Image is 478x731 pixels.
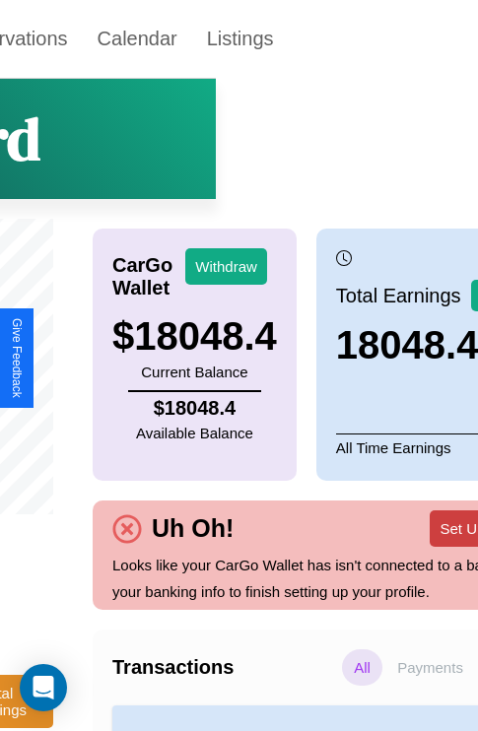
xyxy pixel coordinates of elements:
[112,359,277,385] p: Current Balance
[112,314,277,359] h3: $ 18048.4
[336,278,471,313] p: Total Earnings
[185,248,267,285] button: Withdraw
[136,397,253,420] h4: $ 18048.4
[112,656,337,679] h4: Transactions
[342,649,382,686] p: All
[136,420,253,446] p: Available Balance
[83,18,192,59] a: Calendar
[112,254,185,299] h4: CarGo Wallet
[142,514,243,543] h4: Uh Oh!
[192,18,289,59] a: Listings
[20,664,67,711] div: Open Intercom Messenger
[10,318,24,398] div: Give Feedback
[392,649,468,686] p: Payments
